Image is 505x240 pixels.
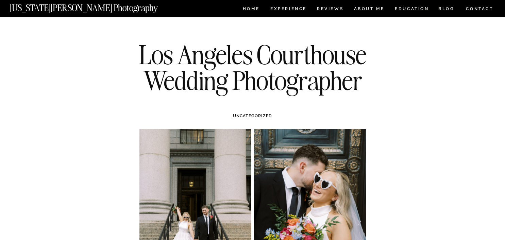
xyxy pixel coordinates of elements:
a: REVIEWS [317,7,342,13]
a: EDUCATION [394,7,430,13]
h1: Los Angeles Courthouse Wedding Photographer [129,42,376,93]
a: CONTACT [466,5,494,13]
a: ABOUT ME [354,7,385,13]
a: Experience [270,7,306,13]
a: BLOG [438,7,455,13]
a: HOME [241,7,261,13]
a: [US_STATE][PERSON_NAME] Photography [10,3,181,9]
a: Uncategorized [233,114,272,118]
